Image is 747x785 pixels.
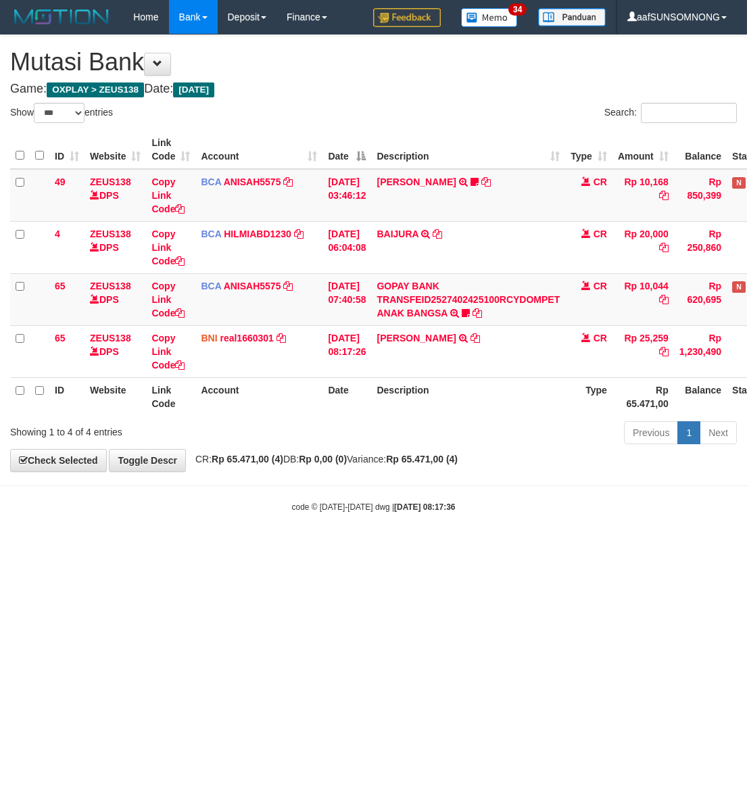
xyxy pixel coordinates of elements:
th: Description: activate to sort column ascending [371,130,565,169]
span: Has Note [732,177,746,189]
a: Check Selected [10,449,107,472]
td: Rp 20,000 [612,221,674,273]
a: Copy INA PAUJANAH to clipboard [481,176,491,187]
span: OXPLAY > ZEUS138 [47,82,144,97]
img: Feedback.jpg [373,8,441,27]
span: BCA [201,229,221,239]
a: [PERSON_NAME] [377,176,456,187]
a: Copy ANISAH5575 to clipboard [283,176,293,187]
strong: [DATE] 08:17:36 [394,502,455,512]
span: 65 [55,333,66,343]
span: 34 [508,3,527,16]
div: Showing 1 to 4 of 4 entries [10,420,301,439]
h1: Mutasi Bank [10,49,737,76]
span: 65 [55,281,66,291]
a: ZEUS138 [90,229,131,239]
td: DPS [85,221,146,273]
span: Has Note [732,281,746,293]
a: Previous [624,421,678,444]
span: CR [594,176,607,187]
td: [DATE] 07:40:58 [322,273,371,325]
th: Link Code: activate to sort column ascending [146,130,195,169]
span: BCA [201,176,221,187]
th: Type: activate to sort column ascending [565,130,612,169]
input: Search: [641,103,737,123]
th: Link Code [146,377,195,416]
td: DPS [85,273,146,325]
td: [DATE] 03:46:12 [322,169,371,222]
a: [PERSON_NAME] [377,333,456,343]
th: Website: activate to sort column ascending [85,130,146,169]
a: Copy HILMIABD1230 to clipboard [294,229,304,239]
th: Type [565,377,612,416]
a: real1660301 [220,333,273,343]
label: Search: [604,103,737,123]
a: Copy Rp 20,000 to clipboard [659,242,669,253]
td: Rp 1,230,490 [674,325,727,377]
img: Button%20Memo.svg [461,8,518,27]
th: Date [322,377,371,416]
a: Copy Link Code [151,229,185,266]
td: Rp 10,168 [612,169,674,222]
a: ZEUS138 [90,333,131,343]
th: Description [371,377,565,416]
a: Next [700,421,737,444]
span: CR: DB: Variance: [189,454,458,465]
span: 4 [55,229,60,239]
a: GOPAY BANK TRANSFEID2527402425100RCYDOMPET ANAK BANGSA [377,281,560,318]
th: Balance [674,377,727,416]
select: Showentries [34,103,85,123]
span: 49 [55,176,66,187]
strong: Rp 65.471,00 (4) [212,454,283,465]
a: 1 [677,421,700,444]
a: BAIJURA [377,229,418,239]
th: Amount: activate to sort column ascending [612,130,674,169]
a: Copy Rp 10,168 to clipboard [659,190,669,201]
td: Rp 850,399 [674,169,727,222]
th: Website [85,377,146,416]
a: Copy ANISAH5575 to clipboard [283,281,293,291]
td: Rp 25,259 [612,325,674,377]
th: Account: activate to sort column ascending [195,130,322,169]
th: Rp 65.471,00 [612,377,674,416]
span: CR [594,281,607,291]
a: ANISAH5575 [224,281,281,291]
a: Copy MUHAMMAD AGIL FARAQAN to clipboard [471,333,480,343]
small: code © [DATE]-[DATE] dwg | [292,502,456,512]
th: Account [195,377,322,416]
td: [DATE] 06:04:08 [322,221,371,273]
label: Show entries [10,103,113,123]
a: ANISAH5575 [224,176,281,187]
span: CR [594,333,607,343]
img: panduan.png [538,8,606,26]
a: ZEUS138 [90,281,131,291]
strong: Rp 0,00 (0) [299,454,347,465]
h4: Game: Date: [10,82,737,96]
a: Copy GOPAY BANK TRANSFEID2527402425100RCYDOMPET ANAK BANGSA to clipboard [473,308,482,318]
td: [DATE] 08:17:26 [322,325,371,377]
td: Rp 10,044 [612,273,674,325]
a: Copy Rp 10,044 to clipboard [659,294,669,305]
span: BNI [201,333,217,343]
th: Balance [674,130,727,169]
span: CR [594,229,607,239]
th: ID: activate to sort column ascending [49,130,85,169]
a: Copy Link Code [151,333,185,371]
th: Date: activate to sort column descending [322,130,371,169]
span: [DATE] [173,82,214,97]
strong: Rp 65.471,00 (4) [386,454,458,465]
img: MOTION_logo.png [10,7,113,27]
a: Copy Rp 25,259 to clipboard [659,346,669,357]
td: Rp 620,695 [674,273,727,325]
td: Rp 250,860 [674,221,727,273]
span: BCA [201,281,221,291]
a: Copy BAIJURA to clipboard [433,229,442,239]
td: DPS [85,325,146,377]
th: ID [49,377,85,416]
a: Toggle Descr [109,449,186,472]
a: Copy Link Code [151,176,185,214]
a: HILMIABD1230 [224,229,291,239]
td: DPS [85,169,146,222]
a: Copy Link Code [151,281,185,318]
a: Copy real1660301 to clipboard [276,333,286,343]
